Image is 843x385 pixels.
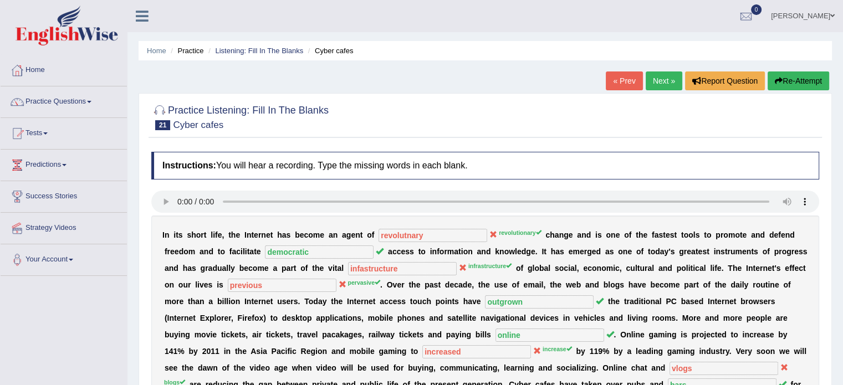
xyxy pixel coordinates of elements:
b: d [179,247,184,256]
b: l [341,264,344,273]
small: Cyber cafes [173,120,223,130]
b: e [351,230,355,239]
b: r [205,264,208,273]
b: l [693,230,696,239]
b: a [337,264,341,273]
b: t [228,230,231,239]
b: a [342,230,346,239]
b: o [183,247,188,256]
b: d [486,247,491,256]
b: r [791,247,794,256]
b: o [723,230,728,239]
b: o [367,230,372,239]
b: t [176,230,178,239]
b: n [755,230,760,239]
b: e [244,264,248,273]
b: s [803,247,808,256]
b: a [544,264,548,273]
b: w [509,247,515,256]
b: a [555,230,559,239]
b: n [581,230,586,239]
b: e [616,230,620,239]
b: t [544,247,546,256]
b: s [702,247,707,256]
b: e [742,247,747,256]
b: n [481,247,486,256]
b: , [620,264,622,273]
span: 0 [751,4,762,15]
b: m [313,230,320,239]
b: s [555,264,559,273]
b: t [674,230,677,239]
b: e [257,247,261,256]
b: h [551,247,556,256]
b: f [652,230,655,239]
b: h [231,230,236,239]
b: e [781,230,785,239]
b: a [660,247,665,256]
b: e [687,247,691,256]
b: d [208,247,213,256]
h4: You will hear a recording. Type the missing words in each blank. [151,152,819,179]
button: Report Question [685,71,765,90]
a: Home [147,47,166,55]
b: n [596,264,601,273]
b: o [636,247,641,256]
b: t [294,264,297,273]
b: l [548,264,550,273]
b: g [786,247,791,256]
b: e [175,247,179,256]
b: a [165,264,169,273]
b: a [200,247,204,256]
b: l [635,264,637,273]
b: o [624,230,629,239]
h2: Practice Listening: Fill In The Blanks [151,102,329,130]
b: g [679,247,684,256]
b: r [290,264,293,273]
a: Predictions [1,150,127,177]
b: o [196,230,201,239]
b: o [440,247,445,256]
b: f [229,247,232,256]
b: s [192,264,196,273]
b: u [730,247,735,256]
b: s [658,230,663,239]
b: p [676,264,681,273]
b: n [468,247,473,256]
b: f [767,247,770,256]
b: t [637,264,640,273]
b: a [605,247,610,256]
b: n [663,264,668,273]
b: s [410,247,414,256]
b: h [191,230,196,239]
b: m [606,264,613,273]
b: a [658,264,663,273]
b: n [204,247,209,256]
b: n [261,230,266,239]
b: t [360,230,363,239]
b: l [211,230,213,239]
b: b [539,264,544,273]
li: Practice [168,45,203,56]
b: s [799,247,803,256]
b: n [333,230,338,239]
li: Cyber cafes [305,45,354,56]
b: n [785,230,790,239]
b: s [560,247,564,256]
b: r [779,247,781,256]
b: n [165,230,170,239]
b: o [559,264,564,273]
b: d [790,230,795,239]
b: a [208,264,213,273]
b: o [534,264,539,273]
b: f [641,247,643,256]
b: e [592,247,596,256]
b: t [335,264,338,273]
b: c [626,264,630,273]
b: i [213,230,215,239]
b: s [696,230,700,239]
b: g [201,264,206,273]
b: m [573,247,579,256]
b: g [346,230,351,239]
b: y [231,264,235,273]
